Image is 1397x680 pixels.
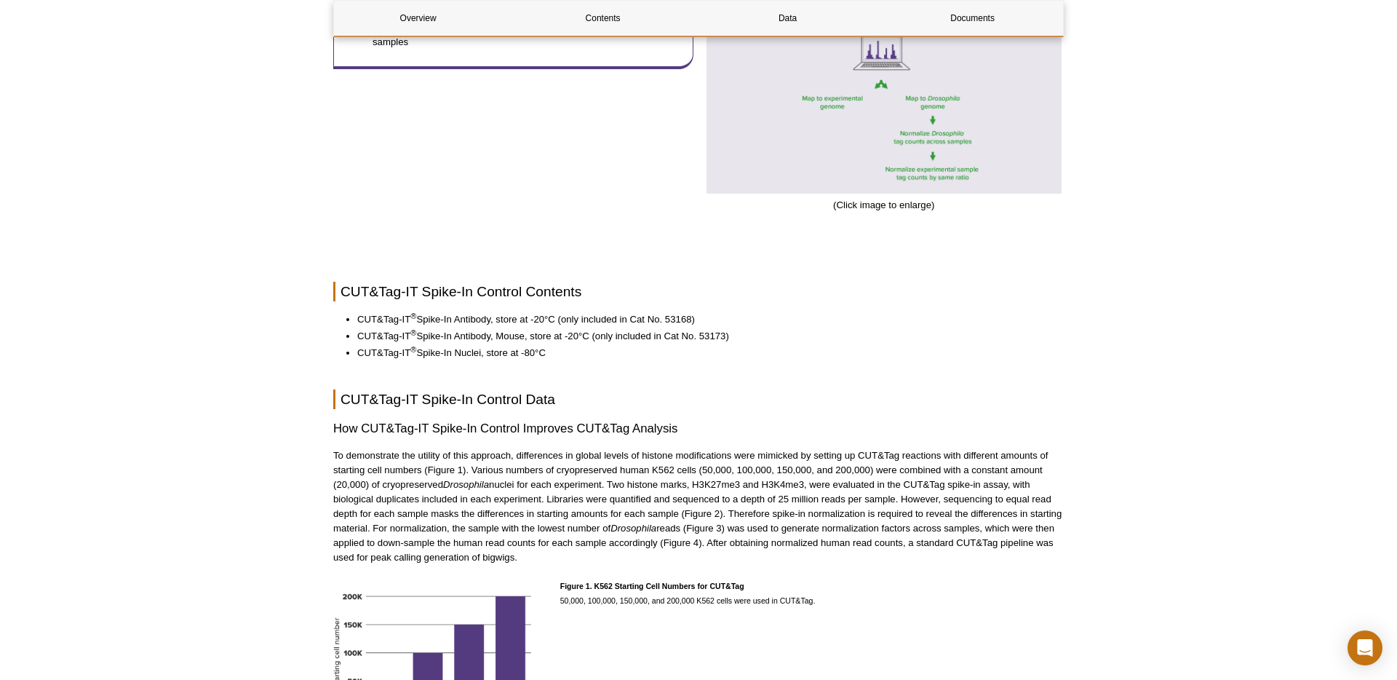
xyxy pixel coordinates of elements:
a: Overview [334,1,502,36]
li: CUT&Tag-IT Spike-In Antibody, store at -20°C (only included in Cat No. 53168) [357,312,1049,327]
li: CUT&Tag-IT Spike-In Antibody, Mouse, store at -20°C (only included in Cat No. 53173) [357,329,1049,344]
em: Drosophila [443,479,489,490]
sup: ® [410,344,416,353]
a: Data [704,1,872,36]
a: Contents [519,1,687,36]
h3: How CUT&Tag-IT Spike-In Control Improves CUT&Tag Analysis [333,420,1064,438]
sup: ® [410,328,416,336]
li: CUT&Tag-IT Spike-In Nuclei, store at -80°C [357,346,1049,360]
sup: ® [410,311,416,320]
h2: CUT&Tag-IT Spike-In Control Contents [333,282,1064,301]
a: Documents [888,1,1056,36]
strong: Figure 1. K562 Starting Cell Numbers for CUT&Tag [560,582,744,590]
span: 50,000, 100,000, 150,000, and 200,000 K562 cells were used in CUT&Tag. [560,582,816,605]
p: To demonstrate the utility of this approach, differences in global levels of histone modification... [333,448,1064,565]
h2: CUT&Tag-IT Spike-In Control Data [333,390,1064,409]
em: Drosophila [610,523,656,534]
div: Open Intercom Messenger [1348,630,1382,665]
